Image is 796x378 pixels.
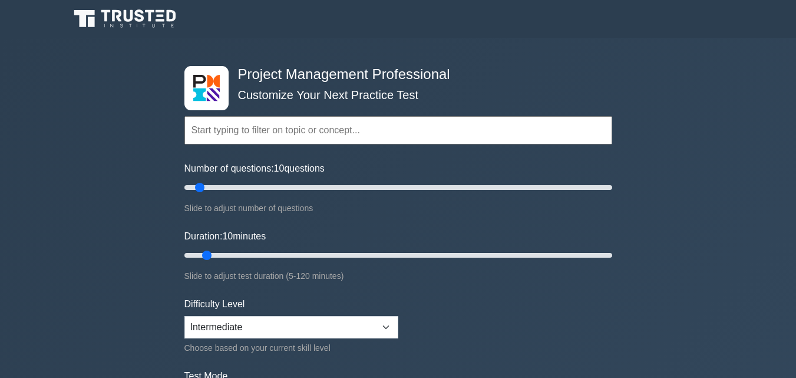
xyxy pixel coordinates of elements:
div: Slide to adjust test duration (5-120 minutes) [184,269,612,283]
input: Start typing to filter on topic or concept... [184,116,612,144]
label: Difficulty Level [184,297,245,311]
label: Duration: minutes [184,229,266,244]
h4: Project Management Professional [233,66,554,83]
label: Number of questions: questions [184,162,325,176]
span: 10 [274,163,285,173]
div: Choose based on your current skill level [184,341,398,355]
span: 10 [222,231,233,241]
div: Slide to adjust number of questions [184,201,612,215]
